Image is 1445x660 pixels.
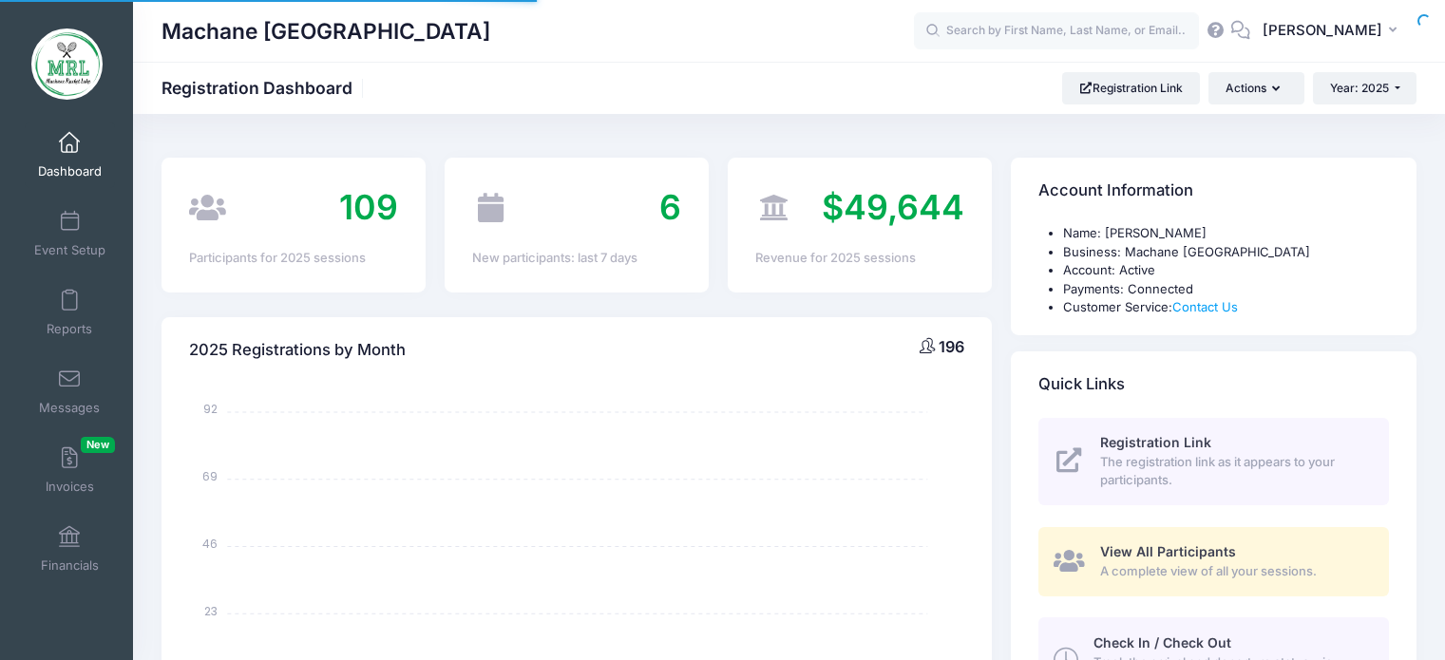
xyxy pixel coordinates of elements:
[659,186,681,228] span: 6
[1063,280,1389,299] li: Payments: Connected
[1038,527,1389,596] a: View All Participants A complete view of all your sessions.
[162,78,369,98] h1: Registration Dashboard
[1313,72,1416,104] button: Year: 2025
[189,323,406,377] h4: 2025 Registrations by Month
[939,337,964,356] span: 196
[1093,634,1231,651] span: Check In / Check Out
[1062,72,1200,104] a: Registration Link
[38,163,102,179] span: Dashboard
[1063,243,1389,262] li: Business: Machane [GEOGRAPHIC_DATA]
[1263,20,1382,41] span: [PERSON_NAME]
[203,536,219,552] tspan: 46
[914,12,1199,50] input: Search by First Name, Last Name, or Email...
[1038,164,1193,218] h4: Account Information
[46,479,94,495] span: Invoices
[25,200,115,267] a: Event Setup
[204,401,219,417] tspan: 92
[822,186,964,228] span: $49,644
[25,437,115,503] a: InvoicesNew
[25,279,115,346] a: Reports
[81,437,115,453] span: New
[203,468,219,484] tspan: 69
[25,516,115,582] a: Financials
[1100,543,1236,559] span: View All Participants
[39,400,100,416] span: Messages
[1063,298,1389,317] li: Customer Service:
[1100,453,1367,490] span: The registration link as it appears to your participants.
[41,557,99,574] span: Financials
[34,242,105,258] span: Event Setup
[1063,261,1389,280] li: Account: Active
[1172,299,1238,314] a: Contact Us
[25,122,115,188] a: Dashboard
[25,358,115,424] a: Messages
[205,602,219,618] tspan: 23
[1100,434,1211,450] span: Registration Link
[1063,224,1389,243] li: Name: [PERSON_NAME]
[755,249,964,268] div: Revenue for 2025 sessions
[162,9,490,53] h1: Machane [GEOGRAPHIC_DATA]
[47,321,92,337] span: Reports
[339,186,398,228] span: 109
[31,28,103,100] img: Machane Racket Lake
[1100,562,1367,581] span: A complete view of all your sessions.
[1038,357,1125,411] h4: Quick Links
[1250,9,1416,53] button: [PERSON_NAME]
[1330,81,1389,95] span: Year: 2025
[189,249,398,268] div: Participants for 2025 sessions
[472,249,681,268] div: New participants: last 7 days
[1208,72,1303,104] button: Actions
[1038,418,1389,505] a: Registration Link The registration link as it appears to your participants.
